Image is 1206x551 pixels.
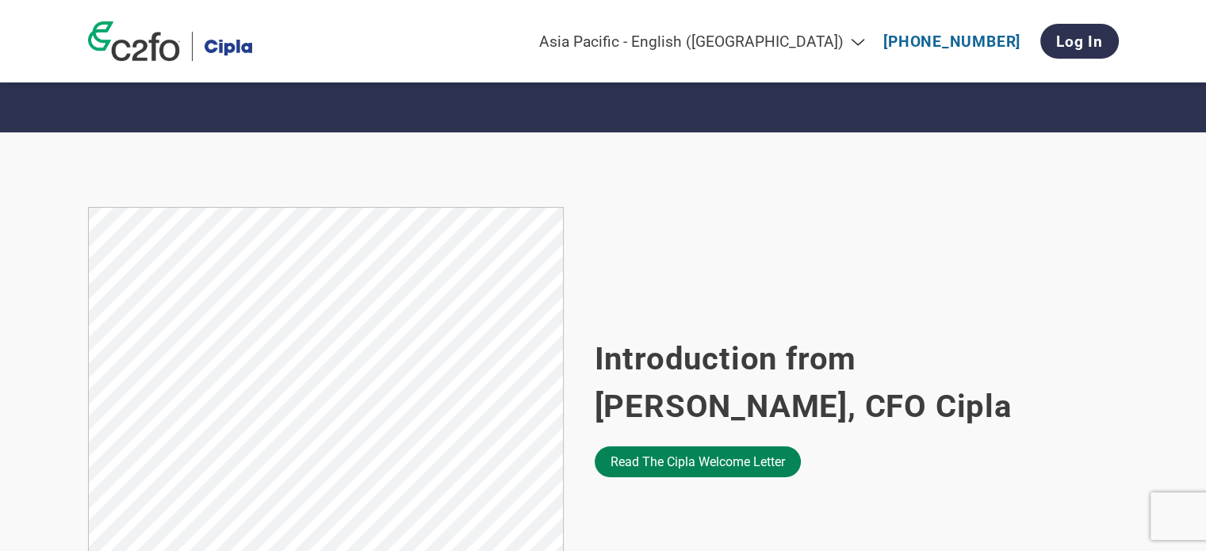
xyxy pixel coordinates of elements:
a: [PHONE_NUMBER] [883,33,1020,51]
img: Cipla [205,32,252,61]
a: Log In [1040,24,1119,59]
a: Read the Cipla welcome letter [595,446,801,477]
img: c2fo logo [88,21,180,61]
h2: Introduction from [PERSON_NAME], CFO Cipla [595,335,1119,430]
